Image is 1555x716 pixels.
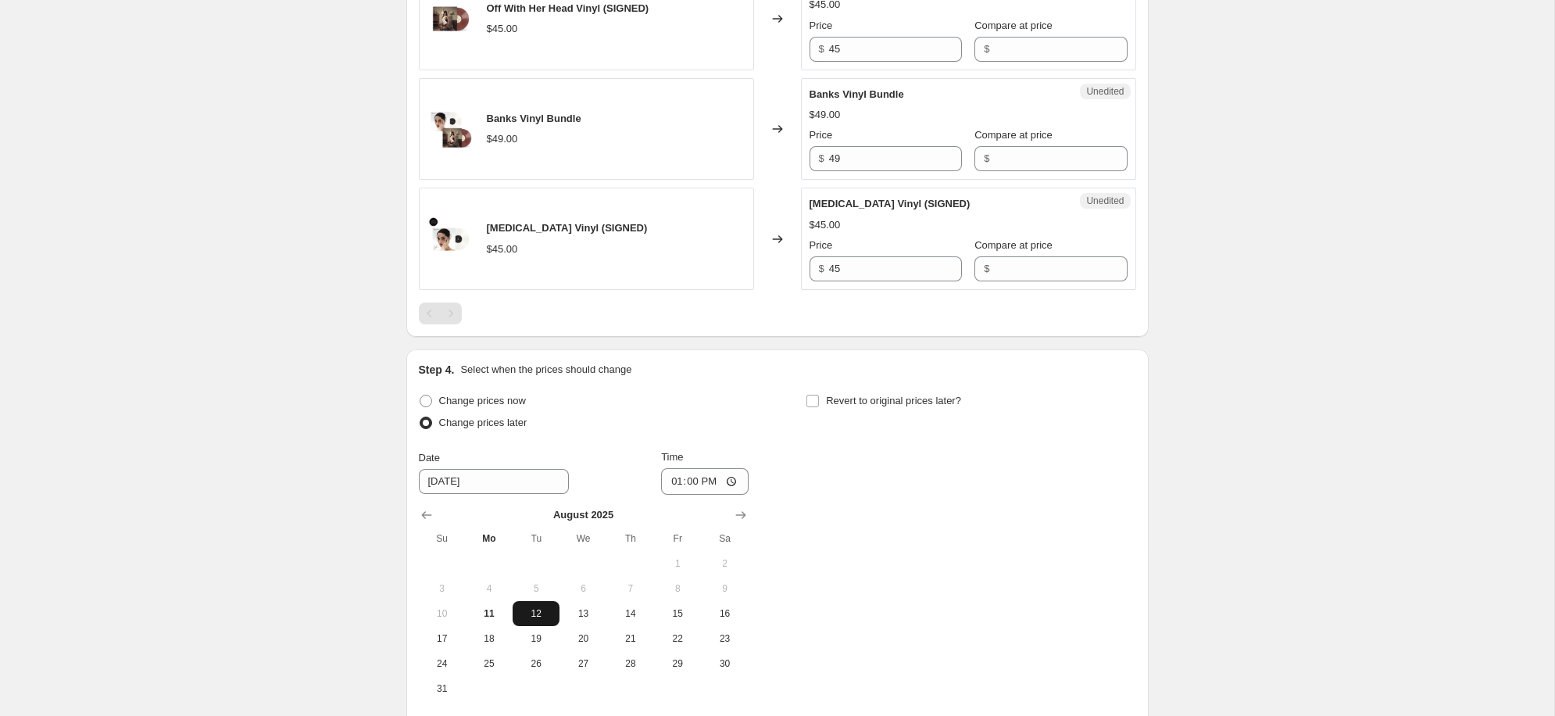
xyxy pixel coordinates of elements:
[559,626,606,651] button: Wednesday August 20 2025
[654,551,701,576] button: Friday August 1 2025
[519,632,553,645] span: 19
[566,632,600,645] span: 20
[660,632,695,645] span: 22
[661,451,683,463] span: Time
[613,532,648,545] span: Th
[654,651,701,676] button: Friday August 29 2025
[425,632,459,645] span: 17
[472,607,506,620] span: 11
[419,676,466,701] button: Sunday August 31 2025
[472,582,506,595] span: 4
[707,657,742,670] span: 30
[559,526,606,551] th: Wednesday
[419,452,440,464] span: Date
[654,601,701,626] button: Friday August 15 2025
[439,395,526,406] span: Change prices now
[566,607,600,620] span: 13
[513,626,559,651] button: Tuesday August 19 2025
[566,657,600,670] span: 27
[487,113,581,124] span: Banks Vinyl Bundle
[701,551,748,576] button: Saturday August 2 2025
[425,582,459,595] span: 3
[660,557,695,570] span: 1
[559,651,606,676] button: Wednesday August 27 2025
[466,626,513,651] button: Monday August 18 2025
[559,576,606,601] button: Wednesday August 6 2025
[613,607,648,620] span: 14
[607,526,654,551] th: Thursday
[654,526,701,551] th: Friday
[513,651,559,676] button: Tuesday August 26 2025
[810,107,841,123] div: $49.00
[487,222,648,234] span: [MEDICAL_DATA] Vinyl (SIGNED)
[519,657,553,670] span: 26
[810,129,833,141] span: Price
[607,626,654,651] button: Thursday August 21 2025
[984,43,989,55] span: $
[984,263,989,274] span: $
[707,632,742,645] span: 23
[466,526,513,551] th: Monday
[419,469,569,494] input: 8/11/2025
[466,576,513,601] button: Monday August 4 2025
[559,601,606,626] button: Wednesday August 13 2025
[513,526,559,551] th: Tuesday
[707,532,742,545] span: Sa
[730,504,752,526] button: Show next month, September 2025
[419,601,466,626] button: Sunday August 10 2025
[466,601,513,626] button: Today Monday August 11 2025
[607,601,654,626] button: Thursday August 14 2025
[613,582,648,595] span: 7
[654,626,701,651] button: Friday August 22 2025
[974,129,1053,141] span: Compare at price
[419,651,466,676] button: Sunday August 24 2025
[425,532,459,545] span: Su
[701,576,748,601] button: Saturday August 9 2025
[613,632,648,645] span: 21
[984,152,989,164] span: $
[826,395,961,406] span: Revert to original prices later?
[427,106,474,152] img: vinylbundle_80x.png
[427,216,474,263] img: BANKSSignedSerpentinaVinyl_80x.png
[519,607,553,620] span: 12
[566,582,600,595] span: 6
[472,657,506,670] span: 25
[607,576,654,601] button: Thursday August 7 2025
[661,468,749,495] input: 12:00
[419,626,466,651] button: Sunday August 17 2025
[701,626,748,651] button: Saturday August 23 2025
[810,217,841,233] div: $45.00
[660,657,695,670] span: 29
[519,582,553,595] span: 5
[654,576,701,601] button: Friday August 8 2025
[566,532,600,545] span: We
[810,20,833,31] span: Price
[487,131,518,147] div: $49.00
[487,2,649,14] span: Off With Her Head Vinyl (SIGNED)
[419,303,462,324] nav: Pagination
[607,651,654,676] button: Thursday August 28 2025
[513,601,559,626] button: Tuesday August 12 2025
[460,362,631,378] p: Select when the prices should change
[425,657,459,670] span: 24
[819,263,824,274] span: $
[701,601,748,626] button: Saturday August 16 2025
[439,417,527,428] span: Change prices later
[613,657,648,670] span: 28
[419,362,455,378] h2: Step 4.
[810,198,971,209] span: [MEDICAL_DATA] Vinyl (SIGNED)
[1086,85,1124,98] span: Unedited
[701,526,748,551] th: Saturday
[707,557,742,570] span: 2
[416,504,438,526] button: Show previous month, July 2025
[425,607,459,620] span: 10
[707,607,742,620] span: 16
[425,682,459,695] span: 31
[660,532,695,545] span: Fr
[707,582,742,595] span: 9
[487,21,518,37] div: $45.00
[819,152,824,164] span: $
[472,532,506,545] span: Mo
[472,632,506,645] span: 18
[513,576,559,601] button: Tuesday August 5 2025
